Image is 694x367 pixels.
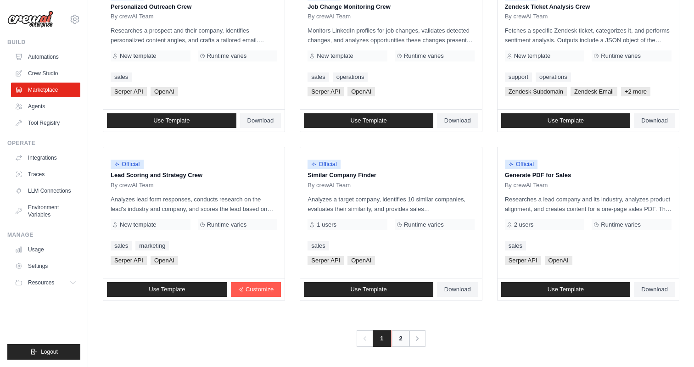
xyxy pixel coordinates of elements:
[111,195,277,214] p: Analyzes lead form responses, conducts research on the lead's industry and company, and scores th...
[7,39,80,46] div: Build
[505,171,672,180] p: Generate PDF for Sales
[308,160,341,169] span: Official
[111,160,144,169] span: Official
[11,200,80,222] a: Environment Variables
[11,50,80,64] a: Automations
[308,241,329,250] a: sales
[505,182,548,189] span: By crewAI Team
[505,160,538,169] span: Official
[11,99,80,114] a: Agents
[505,195,672,214] p: Researches a lead company and its industry, analyzes product alignment, and creates content for a...
[641,286,668,293] span: Download
[308,72,329,82] a: sales
[357,330,425,347] nav: Pagination
[11,66,80,81] a: Crew Studio
[601,221,641,228] span: Runtime varies
[514,221,534,228] span: 2 users
[11,150,80,165] a: Integrations
[308,26,474,45] p: Monitors LinkedIn profiles for job changes, validates detected changes, and analyzes opportunitie...
[505,13,548,20] span: By crewAI Team
[444,117,471,124] span: Download
[601,52,641,60] span: Runtime varies
[634,282,675,297] a: Download
[111,2,277,11] p: Personalized Outreach Crew
[621,87,650,96] span: +2 more
[120,52,156,60] span: New template
[231,282,281,297] a: Customize
[333,72,368,82] a: operations
[151,87,178,96] span: OpenAI
[111,72,132,82] a: sales
[111,13,154,20] span: By crewAI Team
[501,282,631,297] a: Use Template
[505,2,672,11] p: Zendesk Ticket Analysis Crew
[120,221,156,228] span: New template
[11,183,80,198] a: LLM Connections
[350,117,386,124] span: Use Template
[11,242,80,257] a: Usage
[304,113,433,128] a: Use Template
[153,117,190,124] span: Use Template
[111,26,277,45] p: Researches a prospect and their company, identifies personalized content angles, and crafts a tai...
[317,52,353,60] span: New template
[548,286,584,293] span: Use Template
[308,256,344,265] span: Serper API
[347,87,375,96] span: OpenAI
[404,52,444,60] span: Runtime varies
[545,256,572,265] span: OpenAI
[111,256,147,265] span: Serper API
[308,87,344,96] span: Serper API
[135,241,169,250] a: marketing
[207,221,247,228] span: Runtime varies
[11,83,80,97] a: Marketplace
[11,259,80,273] a: Settings
[634,113,675,128] a: Download
[111,87,147,96] span: Serper API
[437,113,478,128] a: Download
[317,221,336,228] span: 1 users
[111,241,132,250] a: sales
[7,11,53,28] img: Logo
[505,87,567,96] span: Zendesk Subdomain
[7,344,80,360] button: Logout
[505,241,526,250] a: sales
[548,117,584,124] span: Use Template
[308,171,474,180] p: Similar Company Finder
[444,286,471,293] span: Download
[41,348,58,356] span: Logout
[28,279,54,286] span: Resources
[641,117,668,124] span: Download
[111,182,154,189] span: By crewAI Team
[437,282,478,297] a: Download
[505,26,672,45] p: Fetches a specific Zendesk ticket, categorizes it, and performs sentiment analysis. Outputs inclu...
[11,116,80,130] a: Tool Registry
[350,286,386,293] span: Use Template
[404,221,444,228] span: Runtime varies
[11,167,80,182] a: Traces
[111,171,277,180] p: Lead Scoring and Strategy Crew
[536,72,571,82] a: operations
[107,113,236,128] a: Use Template
[373,330,391,347] span: 1
[207,52,247,60] span: Runtime varies
[7,231,80,239] div: Manage
[501,113,631,128] a: Use Template
[151,256,178,265] span: OpenAI
[304,282,433,297] a: Use Template
[11,275,80,290] button: Resources
[149,286,185,293] span: Use Template
[247,117,274,124] span: Download
[514,52,550,60] span: New template
[7,139,80,147] div: Operate
[107,282,227,297] a: Use Template
[505,72,532,82] a: support
[571,87,617,96] span: Zendesk Email
[308,2,474,11] p: Job Change Monitoring Crew
[246,286,274,293] span: Customize
[308,182,351,189] span: By crewAI Team
[392,330,410,347] a: 2
[308,13,351,20] span: By crewAI Team
[240,113,281,128] a: Download
[308,195,474,214] p: Analyzes a target company, identifies 10 similar companies, evaluates their similarity, and provi...
[347,256,375,265] span: OpenAI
